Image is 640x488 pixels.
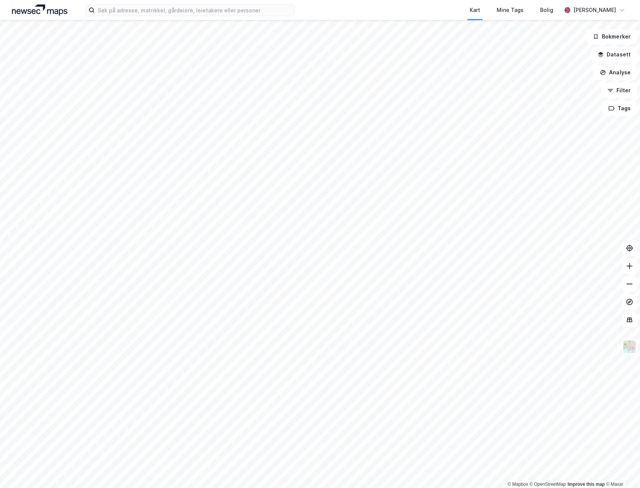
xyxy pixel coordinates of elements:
iframe: Chat Widget [603,452,640,488]
a: OpenStreetMap [530,482,566,487]
div: [PERSON_NAME] [573,6,616,15]
div: Mine Tags [497,6,524,15]
button: Analyse [594,65,637,80]
button: Filter [601,83,637,98]
button: Bokmerker [586,29,637,44]
a: Improve this map [568,482,605,487]
img: Z [622,340,637,354]
button: Datasett [591,47,637,62]
a: Mapbox [508,482,528,487]
img: logo.a4113a55bc3d86da70a041830d287a7e.svg [12,4,67,16]
div: Kart [470,6,480,15]
div: Bolig [540,6,553,15]
button: Tags [602,101,637,116]
input: Søk på adresse, matrikkel, gårdeiere, leietakere eller personer [95,4,295,16]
